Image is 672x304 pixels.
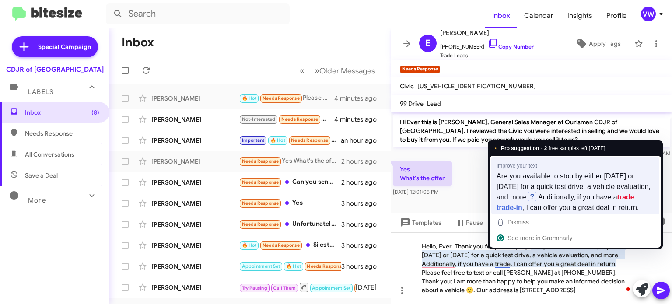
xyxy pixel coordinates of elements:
[341,136,384,145] div: an hour ago
[312,285,350,291] span: Appointment Set
[341,178,384,187] div: 2 hours ago
[295,62,380,80] nav: Page navigation example
[417,82,536,90] span: [US_VEHICLE_IDENTIFICATION_NUMBER]
[309,62,380,80] button: Next
[151,199,239,208] div: [PERSON_NAME]
[6,65,104,74] div: CDJR of [GEOGRAPHIC_DATA]
[341,262,384,271] div: 3 hours ago
[151,136,239,145] div: [PERSON_NAME]
[356,283,384,292] div: [DATE]
[393,189,438,195] span: [DATE] 12:01:05 PM
[12,36,98,57] a: Special Campaign
[242,285,267,291] span: Try Pausing
[239,156,341,166] div: Yes What's the offer
[151,241,239,250] div: [PERSON_NAME]
[242,242,257,248] span: 🔥 Hot
[391,232,672,304] div: To enrich screen reader interactions, please activate Accessibility in Grammarly extension settings
[262,95,300,101] span: Needs Response
[239,177,341,187] div: Can you send me a link to your available used vehicles?
[151,178,239,187] div: [PERSON_NAME]
[440,38,534,51] span: [PHONE_NUMBER]
[151,94,239,103] div: [PERSON_NAME]
[122,35,154,49] h1: Inbox
[300,65,304,76] span: «
[425,36,430,50] span: E
[239,114,334,124] div: Please check your records
[566,36,630,52] button: Apply Tags
[589,36,621,52] span: Apply Tags
[485,3,517,28] a: Inbox
[341,157,384,166] div: 2 hours ago
[106,3,290,24] input: Search
[440,51,534,60] span: Trade Leads
[242,221,279,227] span: Needs Response
[151,115,239,124] div: [PERSON_NAME]
[599,3,633,28] a: Profile
[319,66,375,76] span: Older Messages
[242,116,276,122] span: Not-Interested
[28,88,53,96] span: Labels
[38,42,91,51] span: Special Campaign
[560,3,599,28] a: Insights
[239,93,334,103] div: Please cancel my appointment this evening at 6 with [PERSON_NAME]. I have decided to wait to buy ...
[242,200,279,206] span: Needs Response
[28,196,46,204] span: More
[281,116,318,122] span: Needs Response
[334,115,384,124] div: 4 minutes ago
[151,157,239,166] div: [PERSON_NAME]
[400,82,414,90] span: Civic
[273,285,296,291] span: Call Them
[294,62,310,80] button: Previous
[393,114,670,147] p: Hi Ever this is [PERSON_NAME], General Sales Manager at Ourisman CDJR of [GEOGRAPHIC_DATA]. I rev...
[242,179,279,185] span: Needs Response
[239,135,341,145] div: No. I need to have a reason to come
[291,137,328,143] span: Needs Response
[307,263,344,269] span: Needs Response
[25,171,58,180] span: Save a Deal
[239,240,341,250] div: Si estaré ahí mañana
[466,215,483,231] span: Pause
[239,261,341,271] div: Where r u located
[242,137,265,143] span: Important
[427,100,441,108] span: Lead
[448,215,490,231] button: Pause
[239,282,356,293] div: Inbound Call
[398,215,441,231] span: Templates
[341,241,384,250] div: 3 hours ago
[242,263,280,269] span: Appointment Set
[400,66,440,73] small: Needs Response
[91,108,99,117] span: (8)
[334,94,384,103] div: 4 minutes ago
[391,215,448,231] button: Templates
[262,242,300,248] span: Needs Response
[341,220,384,229] div: 3 hours ago
[341,199,384,208] div: 3 hours ago
[25,108,99,117] span: Inbox
[641,7,656,21] div: vw
[151,283,239,292] div: [PERSON_NAME]
[242,95,257,101] span: 🔥 Hot
[488,43,534,50] a: Copy Number
[633,7,662,21] button: vw
[151,220,239,229] div: [PERSON_NAME]
[25,129,99,138] span: Needs Response
[242,158,279,164] span: Needs Response
[151,262,239,271] div: [PERSON_NAME]
[440,28,534,38] span: [PERSON_NAME]
[393,161,452,186] p: Yes What's the offer
[315,65,319,76] span: »
[286,263,301,269] span: 🔥 Hot
[517,3,560,28] a: Calendar
[270,137,285,143] span: 🔥 Hot
[400,100,423,108] span: 99 Drive
[239,198,341,208] div: Yes
[25,150,74,159] span: All Conversations
[239,219,341,229] div: Unfortunately, the Telluride is a lower model than what my wife was looking for. Thank you though!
